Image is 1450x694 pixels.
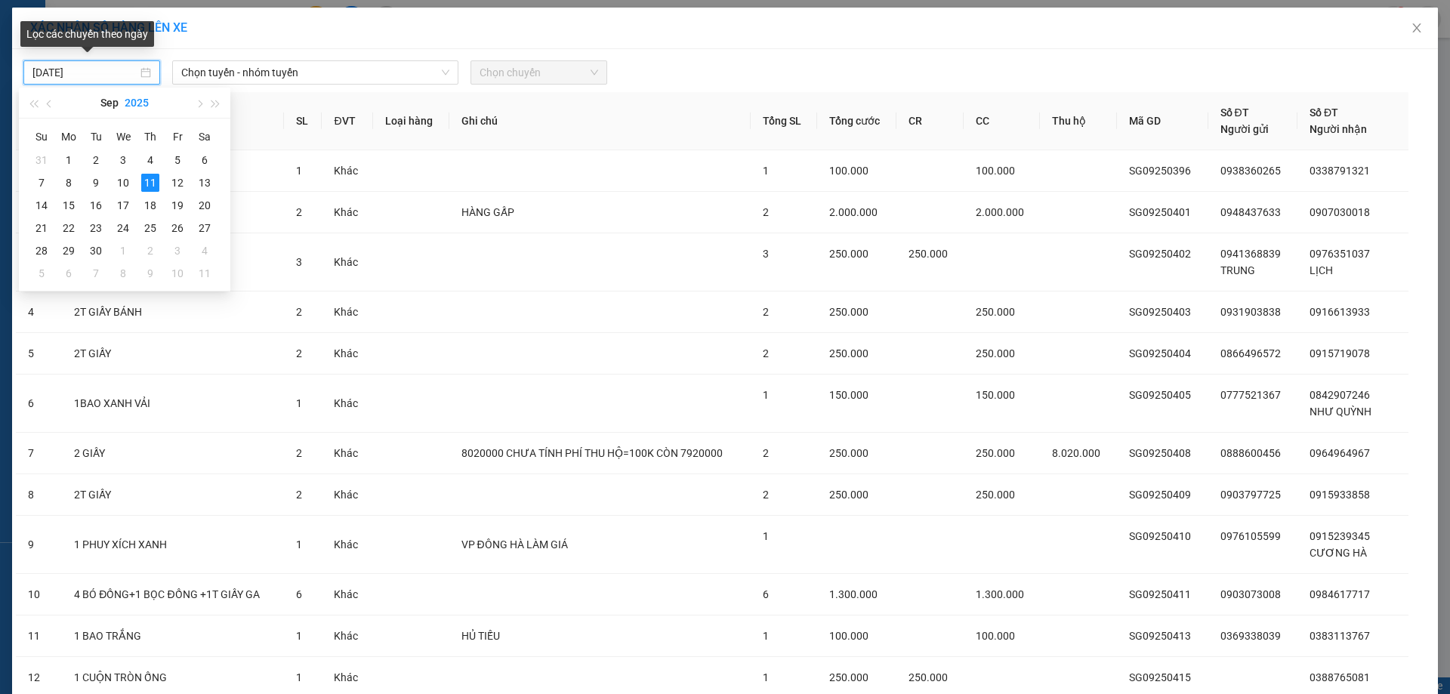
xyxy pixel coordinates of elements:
[28,171,55,194] td: 2025-09-07
[763,530,769,542] span: 1
[1220,206,1281,218] span: 0948437633
[196,242,214,260] div: 4
[164,262,191,285] td: 2025-10-10
[1129,671,1191,683] span: SG09250415
[16,375,62,433] td: 6
[1310,264,1333,276] span: LỊCH
[1052,447,1100,459] span: 8.020.000
[1220,306,1281,318] span: 0931903838
[976,630,1015,642] span: 100.000
[763,165,769,177] span: 1
[1129,530,1191,542] span: SG09250410
[763,206,769,218] span: 2
[137,239,164,262] td: 2025-10-02
[32,174,51,192] div: 7
[1129,389,1191,401] span: SG09250405
[1117,92,1208,150] th: Mã GD
[114,219,132,237] div: 24
[964,92,1041,150] th: CC
[1310,588,1370,600] span: 0984617717
[322,375,373,433] td: Khác
[1129,489,1191,501] span: SG09250409
[87,264,105,282] div: 7
[30,20,187,35] span: XÁC NHẬN SỐ HÀNG LÊN XE
[296,206,302,218] span: 2
[763,588,769,600] span: 6
[191,149,218,171] td: 2025-09-06
[28,239,55,262] td: 2025-09-28
[322,192,373,233] td: Khác
[60,151,78,169] div: 1
[763,347,769,359] span: 2
[1310,530,1370,542] span: 0915239345
[763,389,769,401] span: 1
[191,125,218,149] th: Sa
[461,630,500,642] span: HỦ TIẾU
[1310,165,1370,177] span: 0338791321
[1411,22,1423,34] span: close
[296,256,302,268] span: 3
[114,151,132,169] div: 3
[114,264,132,282] div: 8
[87,196,105,214] div: 16
[110,239,137,262] td: 2025-10-01
[976,489,1015,501] span: 250.000
[62,615,283,657] td: 1 BAO TRẮNG
[480,61,598,84] span: Chọn chuyến
[164,125,191,149] th: Fr
[55,194,82,217] td: 2025-09-15
[191,262,218,285] td: 2025-10-11
[1220,389,1281,401] span: 0777521367
[829,248,868,260] span: 250.000
[168,196,187,214] div: 19
[1220,447,1281,459] span: 0888600456
[110,194,137,217] td: 2025-09-17
[110,125,137,149] th: We
[829,671,868,683] span: 250.000
[82,149,110,171] td: 2025-09-02
[1220,106,1249,119] span: Số ĐT
[1310,248,1370,260] span: 0976351037
[16,150,62,192] td: 1
[141,264,159,282] div: 9
[763,671,769,683] span: 1
[60,219,78,237] div: 22
[62,333,283,375] td: 2T GIẤY
[322,516,373,574] td: Khác
[137,125,164,149] th: Th
[82,262,110,285] td: 2025-10-07
[976,447,1015,459] span: 250.000
[322,150,373,192] td: Khác
[16,615,62,657] td: 11
[1129,206,1191,218] span: SG09250401
[114,174,132,192] div: 10
[976,588,1024,600] span: 1.300.000
[763,306,769,318] span: 2
[1220,347,1281,359] span: 0866496572
[55,125,82,149] th: Mo
[137,149,164,171] td: 2025-09-04
[829,306,868,318] span: 250.000
[16,333,62,375] td: 5
[32,151,51,169] div: 31
[60,264,78,282] div: 6
[164,171,191,194] td: 2025-09-12
[55,217,82,239] td: 2025-09-22
[168,151,187,169] div: 5
[1310,630,1370,642] span: 0383113767
[16,474,62,516] td: 8
[62,433,283,474] td: 2 GIẤY
[976,389,1015,401] span: 150.000
[1310,489,1370,501] span: 0915933858
[296,165,302,177] span: 1
[1310,306,1370,318] span: 0916613933
[114,196,132,214] div: 17
[62,474,283,516] td: 2T GIẤY
[168,219,187,237] div: 26
[164,194,191,217] td: 2025-09-19
[829,347,868,359] span: 250.000
[32,242,51,260] div: 28
[296,397,302,409] span: 1
[16,516,62,574] td: 9
[196,196,214,214] div: 20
